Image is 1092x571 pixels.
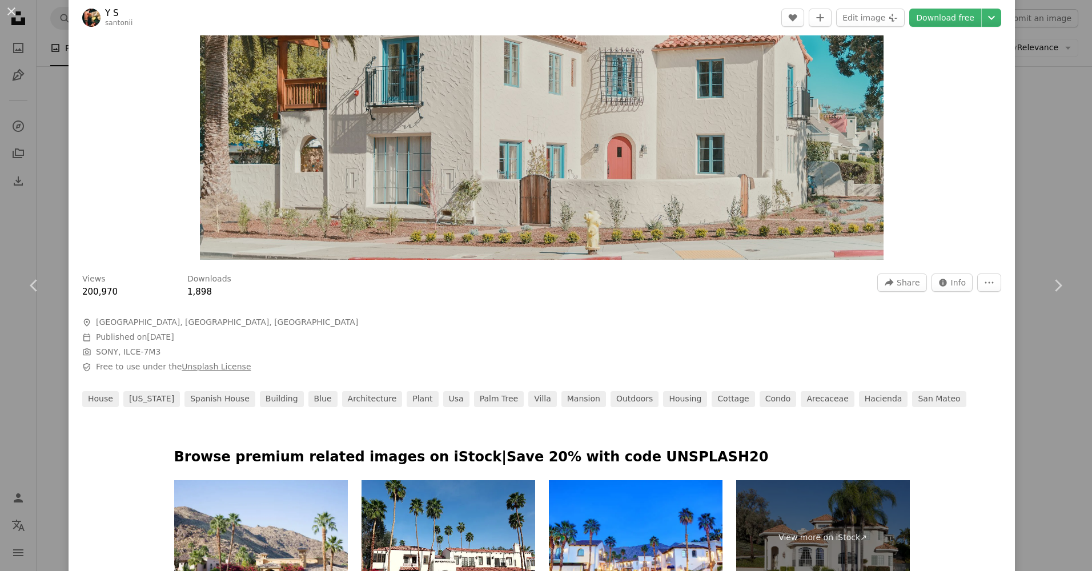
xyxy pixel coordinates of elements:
[96,317,358,328] span: [GEOGRAPHIC_DATA], [GEOGRAPHIC_DATA], [GEOGRAPHIC_DATA]
[187,274,231,285] h3: Downloads
[528,391,557,407] a: villa
[801,391,854,407] a: arecaceae
[663,391,707,407] a: housing
[147,332,174,341] time: March 30, 2021 at 2:58:19 PM PDT
[82,274,106,285] h3: Views
[105,7,133,19] a: Y S
[443,391,469,407] a: usa
[96,361,251,373] span: Free to use under the
[561,391,606,407] a: mansion
[909,9,981,27] a: Download free
[96,332,174,341] span: Published on
[82,287,118,297] span: 200,970
[977,274,1001,292] button: More Actions
[760,391,797,407] a: condo
[781,9,804,27] button: Like
[342,391,403,407] a: architecture
[877,274,926,292] button: Share this image
[859,391,908,407] a: hacienda
[182,362,251,371] a: Unsplash License
[1023,231,1092,340] a: Next
[611,391,659,407] a: outdoors
[308,391,338,407] a: blue
[897,274,920,291] span: Share
[82,9,101,27] img: Go to Y S's profile
[96,347,160,358] button: SONY, ILCE-7M3
[123,391,180,407] a: [US_STATE]
[260,391,304,407] a: building
[187,287,212,297] span: 1,898
[174,448,910,467] p: Browse premium related images on iStock | Save 20% with code UNSPLASH20
[184,391,255,407] a: spanish house
[82,391,119,407] a: house
[105,19,133,27] a: santonii
[932,274,973,292] button: Stats about this image
[407,391,438,407] a: plant
[474,391,524,407] a: palm tree
[912,391,966,407] a: san mateo
[951,274,966,291] span: Info
[982,9,1001,27] button: Choose download size
[809,9,832,27] button: Add to Collection
[712,391,754,407] a: cottage
[836,9,905,27] button: Edit image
